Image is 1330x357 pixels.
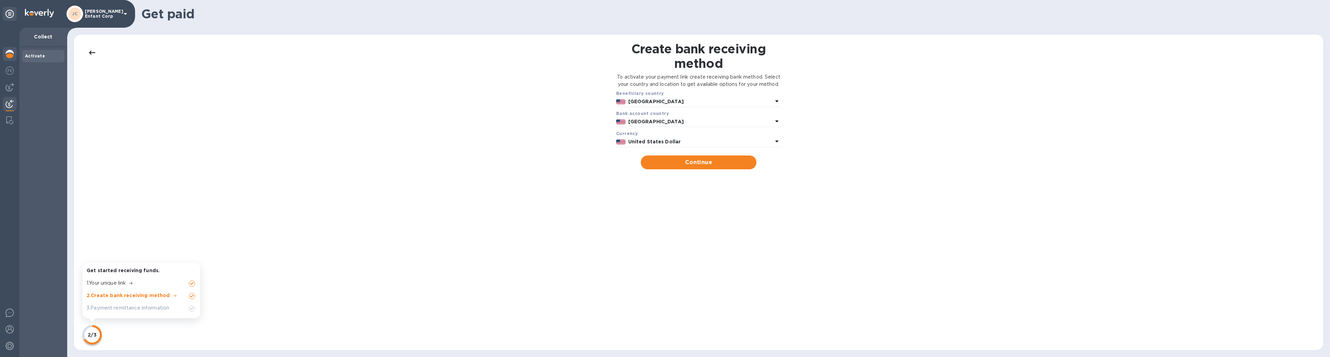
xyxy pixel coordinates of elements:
[616,91,664,96] b: Beneficiary country
[616,99,626,104] img: US
[646,158,751,167] span: Continue
[616,140,626,144] img: USD
[188,304,196,313] img: Unchecked
[628,99,684,104] b: [GEOGRAPHIC_DATA]
[616,111,669,116] b: Bank account cоuntry
[87,267,196,274] p: Get started receiving funds.
[25,9,54,17] img: Logo
[3,7,17,21] div: Unpin categories
[85,9,119,19] p: [PERSON_NAME] Enfant Corp
[628,139,681,144] b: United States Dollar
[641,155,756,169] button: Continue
[25,53,45,59] b: Activate
[188,292,196,300] img: Unchecked
[616,119,626,124] img: US
[616,131,638,136] b: Currency
[87,304,169,312] p: 3 . Payment remittance information
[617,73,781,88] p: To activate your payment link create receiving bank method. Select your country and location to g...
[87,279,126,287] p: 1 . Your unique link
[25,33,62,40] p: Collect
[88,331,96,338] p: 2/3
[628,119,684,124] b: [GEOGRAPHIC_DATA]
[87,292,170,299] p: 2 . Create bank receiving method
[188,279,196,288] img: Unchecked
[6,66,14,75] img: Foreign exchange
[141,7,1319,21] h1: Get paid
[617,42,781,71] h1: Create bank receiving method
[72,11,78,16] b: JC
